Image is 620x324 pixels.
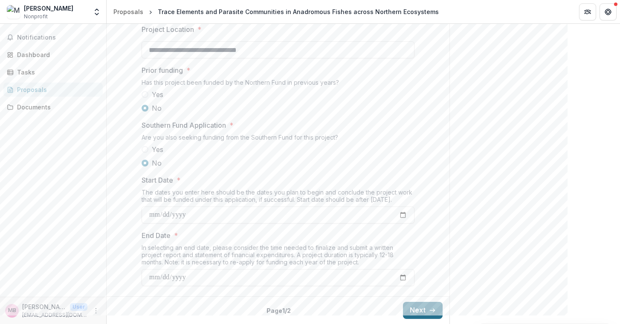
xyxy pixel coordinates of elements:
div: Trace Elements and Parasite Communities in Anadromous Fishes across Northern Ecosystems [158,7,439,16]
div: [PERSON_NAME] [24,4,73,13]
div: Has this project been funded by the Northern Fund in previous years? [142,79,414,89]
p: [PERSON_NAME] [22,302,67,311]
button: Partners [579,3,596,20]
div: Tasks [17,68,96,77]
a: Dashboard [3,48,103,62]
button: Notifications [3,31,103,44]
button: Next [403,302,443,319]
span: Nonprofit [24,13,48,20]
p: Page 1 / 2 [267,306,291,315]
span: Yes [152,89,163,100]
p: End Date [142,230,171,241]
span: Yes [152,144,163,155]
p: Start Date [142,175,173,185]
nav: breadcrumb [110,6,442,18]
div: Dashboard [17,50,96,59]
button: Get Help [600,3,617,20]
a: Documents [3,100,103,114]
button: Open entity switcher [91,3,103,20]
div: In selecting an end date, please consider the time needed to finalize and submit a written projec... [142,244,414,269]
span: No [152,158,162,168]
div: Documents [17,103,96,112]
div: Proposals [113,7,143,16]
a: Proposals [3,83,103,97]
p: User [70,303,87,311]
p: Southern Fund Application [142,120,226,130]
span: Notifications [17,34,99,41]
img: Miranda Brohman [7,5,20,19]
div: The dates you enter here should be the dates you plan to begin and conclude the project work that... [142,189,414,206]
a: Tasks [3,65,103,79]
a: Proposals [110,6,147,18]
div: Are you also seeking funding from the Southern Fund for this project? [142,134,414,144]
div: Proposals [17,85,96,94]
p: Prior funding [142,65,183,75]
p: [EMAIL_ADDRESS][DOMAIN_NAME] [22,311,87,319]
p: Project Location [142,24,194,34]
div: Miranda Brohman [8,308,16,313]
button: More [91,306,101,316]
span: No [152,103,162,113]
